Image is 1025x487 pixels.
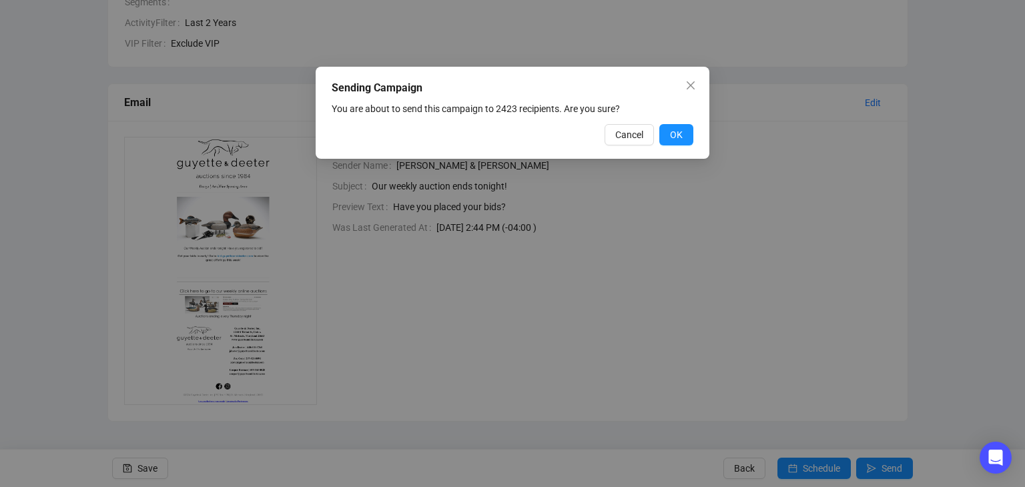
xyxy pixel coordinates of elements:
[680,75,701,96] button: Close
[605,124,654,145] button: Cancel
[980,442,1012,474] div: Open Intercom Messenger
[615,127,643,142] span: Cancel
[332,80,693,96] div: Sending Campaign
[670,127,683,142] span: OK
[659,124,693,145] button: OK
[332,101,693,116] div: You are about to send this campaign to 2423 recipients. Are you sure?
[685,80,696,91] span: close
